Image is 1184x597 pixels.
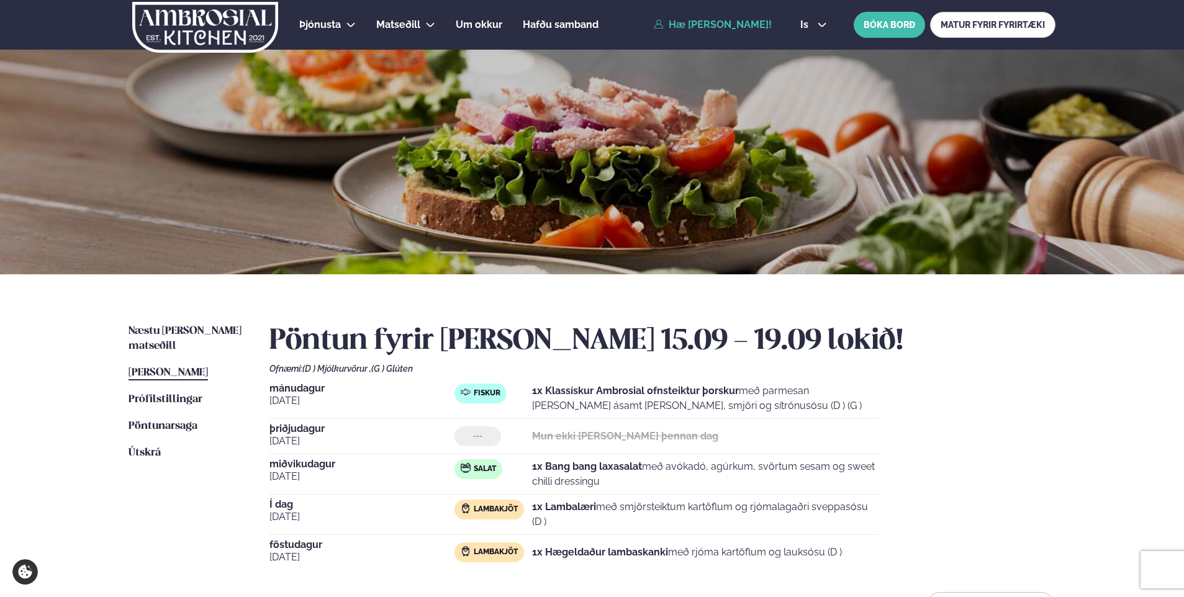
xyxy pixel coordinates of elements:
span: miðvikudagur [269,459,454,469]
span: Salat [474,464,496,474]
span: [DATE] [269,550,454,565]
span: Lambakjöt [474,505,518,514]
img: fish.svg [461,387,471,397]
span: [DATE] [269,434,454,449]
img: Lamb.svg [461,503,471,513]
p: með smjörsteiktum kartöflum og rjómalagaðri sveppasósu (D ) [532,500,878,529]
a: Um okkur [456,17,502,32]
a: Næstu [PERSON_NAME] matseðill [129,324,245,354]
span: Útskrá [129,447,161,458]
a: Matseðill [376,17,420,32]
span: þriðjudagur [269,424,454,434]
span: [DATE] [269,393,454,408]
span: föstudagur [269,540,454,550]
strong: 1x Bang bang laxasalat [532,460,642,472]
strong: Mun ekki [PERSON_NAME] þennan dag [532,430,718,442]
span: [DATE] [269,469,454,484]
span: Lambakjöt [474,547,518,557]
a: Hafðu samband [523,17,599,32]
span: [DATE] [269,509,454,524]
div: Ofnæmi: [269,364,1055,374]
a: Prófílstillingar [129,392,202,407]
a: Cookie settings [12,559,38,585]
span: Prófílstillingar [129,394,202,405]
span: (G ) Glúten [371,364,413,374]
span: is [800,20,812,30]
strong: 1x Klassískur Ambrosial ofnsteiktur þorskur [532,385,739,397]
h2: Pöntun fyrir [PERSON_NAME] 15.09 - 19.09 lokið! [269,324,1055,359]
button: is [790,20,837,30]
a: Útskrá [129,446,161,460]
button: BÓKA BORÐ [854,12,925,38]
p: með avókadó, agúrkum, svörtum sesam og sweet chilli dressingu [532,459,878,489]
a: Pöntunarsaga [129,419,197,434]
span: Fiskur [474,388,500,398]
img: salad.svg [461,463,471,473]
span: --- [473,431,482,441]
span: Hafðu samband [523,19,599,30]
span: Um okkur [456,19,502,30]
span: (D ) Mjólkurvörur , [302,364,371,374]
span: Pöntunarsaga [129,421,197,431]
p: með parmesan [PERSON_NAME] ásamt [PERSON_NAME], smjöri og sítrónusósu (D ) (G ) [532,384,878,413]
img: Lamb.svg [461,546,471,556]
span: Í dag [269,500,454,509]
a: Hæ [PERSON_NAME]! [654,19,772,30]
span: Þjónusta [299,19,341,30]
img: logo [131,2,279,53]
span: [PERSON_NAME] [129,367,208,378]
a: MATUR FYRIR FYRIRTÆKI [930,12,1055,38]
span: mánudagur [269,384,454,393]
a: [PERSON_NAME] [129,366,208,380]
a: Þjónusta [299,17,341,32]
span: Matseðill [376,19,420,30]
p: með rjóma kartöflum og lauksósu (D ) [532,545,842,560]
span: Næstu [PERSON_NAME] matseðill [129,326,242,351]
strong: 1x Lambalæri [532,501,596,513]
strong: 1x Hægeldaður lambaskanki [532,546,668,558]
